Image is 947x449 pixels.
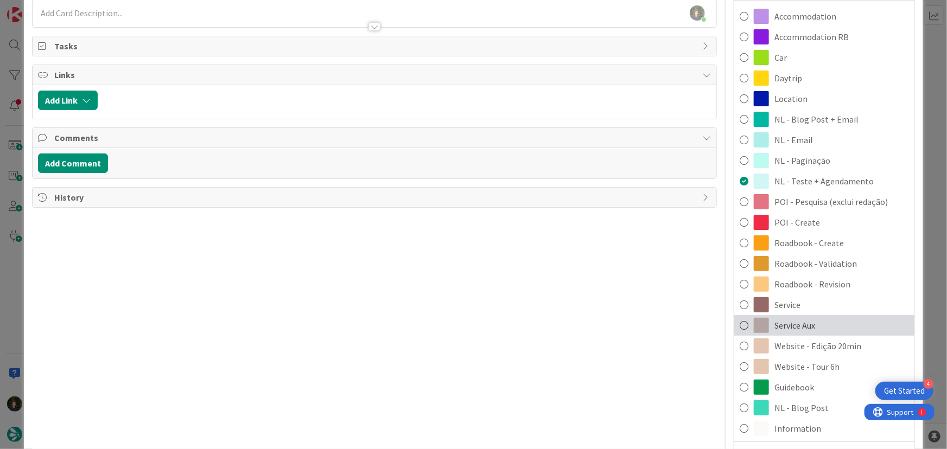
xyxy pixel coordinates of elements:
button: Add Link [38,91,98,110]
span: Roadbook - Revision [774,278,850,291]
img: OSJL0tKbxWQXy8f5HcXbcaBiUxSzdGq2.jpg [690,5,705,21]
span: NL - Teste + Agendamento [774,175,874,188]
span: Accommodation [774,10,836,23]
span: Website - Edição 20min [774,339,861,352]
span: Daytrip [774,72,802,85]
span: Links [54,68,697,81]
span: NL - Blog Post [774,401,829,414]
span: Tasks [54,40,697,53]
span: Accommodation RB [774,30,849,43]
span: Website - Tour 6h [774,360,840,373]
div: Get Started [884,386,925,396]
div: 1 [56,4,59,13]
div: Open Get Started checklist, remaining modules: 4 [875,382,933,400]
button: Add Comment [38,153,108,173]
span: Information [774,422,821,435]
span: Location [774,92,808,105]
span: POI - Create [774,216,820,229]
span: Car [774,51,787,64]
span: Support [23,2,49,15]
div: 4 [924,379,933,389]
span: Guidebook [774,381,814,394]
span: NL - Paginação [774,154,830,167]
span: History [54,191,697,204]
span: Service [774,298,800,311]
span: NL - Blog Post + Email [774,113,859,126]
span: NL - Email [774,133,813,146]
span: Service Aux [774,319,815,332]
span: Roadbook - Validation [774,257,857,270]
span: Roadbook - Create [774,236,844,249]
span: POI - Pesquisa (exclui redação) [774,195,888,208]
span: Comments [54,131,697,144]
